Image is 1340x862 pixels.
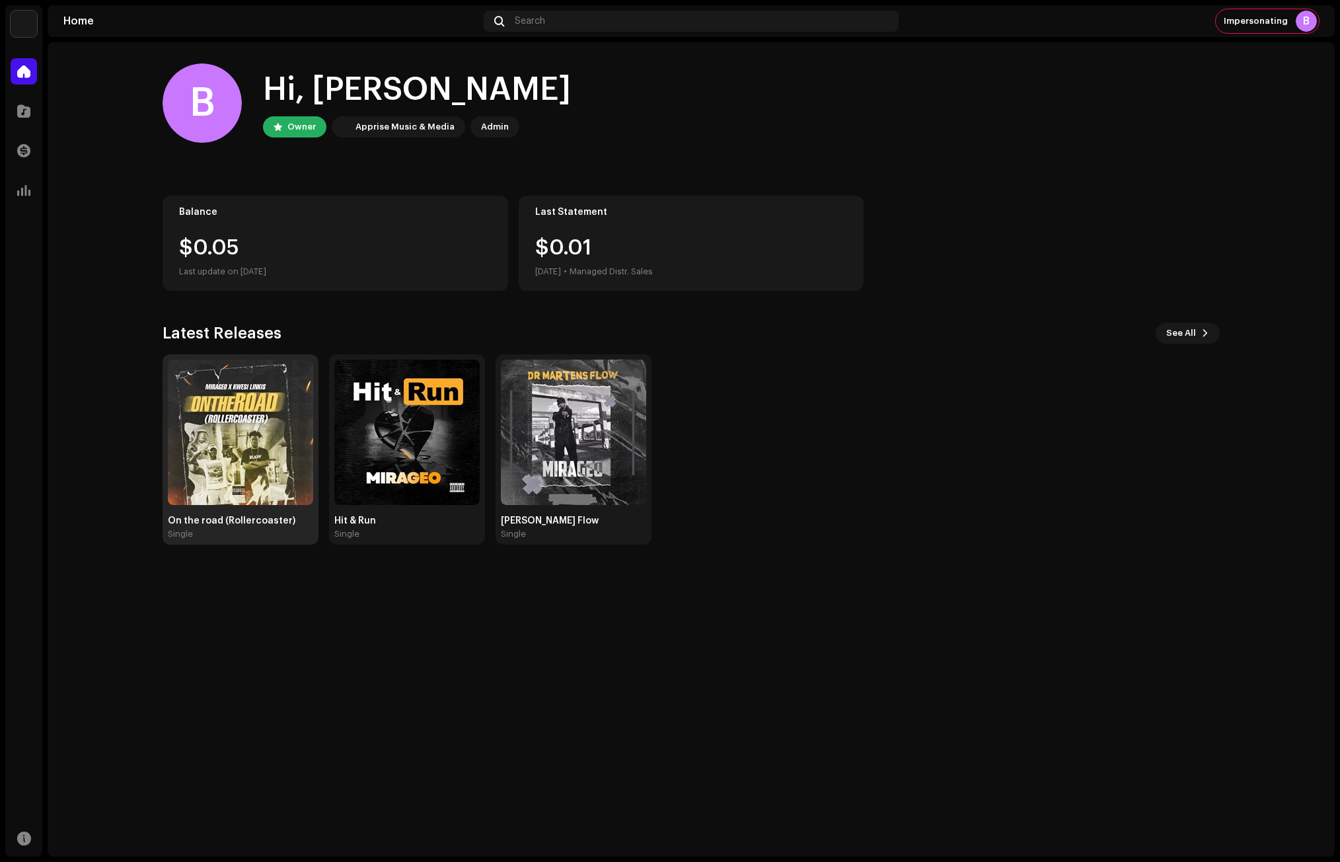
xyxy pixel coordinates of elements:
[63,16,478,26] div: Home
[1166,320,1196,346] span: See All
[168,360,313,505] img: d4156ec4-34c0-4ea9-8501-fd835d0265b3
[179,264,492,280] div: Last update on [DATE]
[334,529,359,539] div: Single
[535,264,561,280] div: [DATE]
[287,119,316,135] div: Owner
[334,119,350,135] img: 1c16f3de-5afb-4452-805d-3f3454e20b1b
[355,119,455,135] div: Apprise Music & Media
[163,196,508,291] re-o-card-value: Balance
[501,360,646,505] img: 3bdd412b-ff8b-45e5-a0fd-0da4147b3f8e
[168,516,313,526] div: On the road (Rollercoaster)
[1224,16,1288,26] span: Impersonating
[163,323,281,344] h3: Latest Releases
[515,16,545,26] span: Search
[481,119,509,135] div: Admin
[179,207,492,217] div: Balance
[564,264,567,280] div: •
[334,360,480,505] img: 693951d4-759d-47f6-be81-58582cfa22e9
[501,516,646,526] div: [PERSON_NAME] Flow
[535,207,848,217] div: Last Statement
[501,529,526,539] div: Single
[519,196,864,291] re-o-card-value: Last Statement
[570,264,653,280] div: Managed Distr. Sales
[163,63,242,143] div: B
[263,69,571,111] div: Hi, [PERSON_NAME]
[168,529,193,539] div: Single
[11,11,37,37] img: 1c16f3de-5afb-4452-805d-3f3454e20b1b
[1156,323,1220,344] button: See All
[334,516,480,526] div: Hit & Run
[1296,11,1317,32] div: B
